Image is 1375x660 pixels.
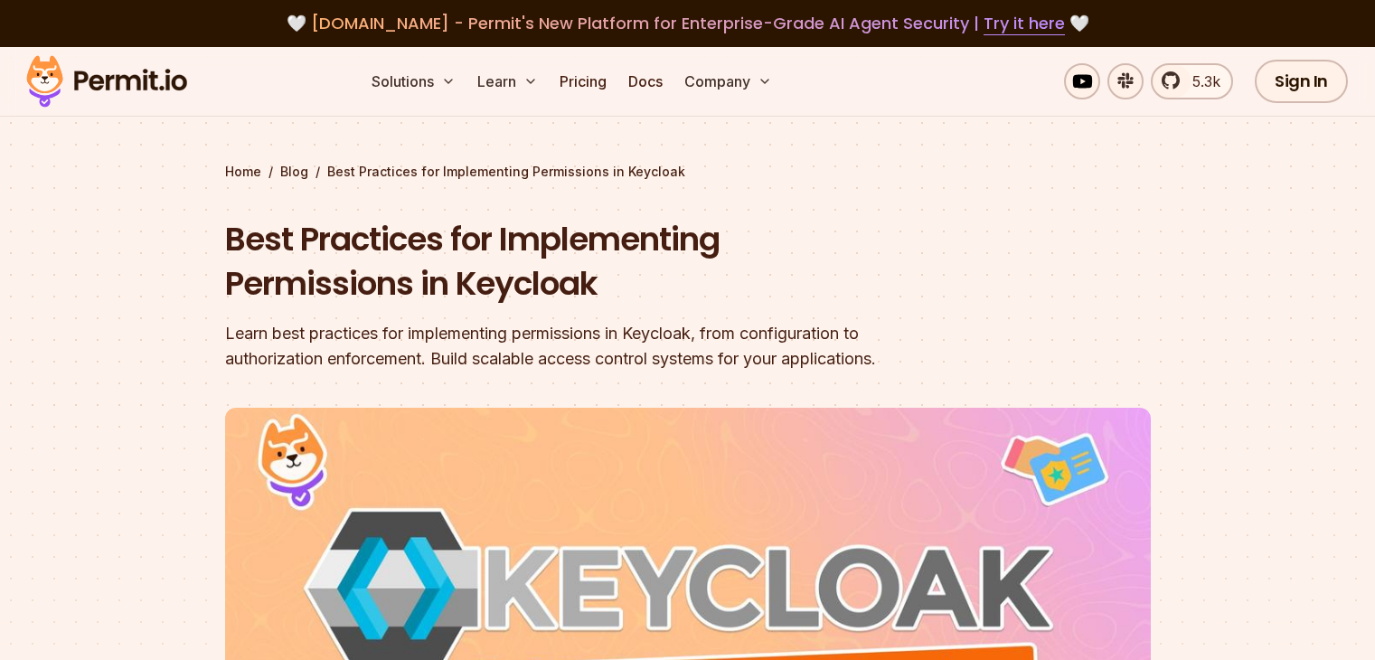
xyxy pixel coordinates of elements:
[552,63,614,99] a: Pricing
[621,63,670,99] a: Docs
[225,163,261,181] a: Home
[280,163,308,181] a: Blog
[1151,63,1233,99] a: 5.3k
[43,11,1332,36] div: 🤍 🤍
[225,321,919,372] div: Learn best practices for implementing permissions in Keycloak, from configuration to authorizatio...
[470,63,545,99] button: Learn
[311,12,1065,34] span: [DOMAIN_NAME] - Permit's New Platform for Enterprise-Grade AI Agent Security |
[225,163,1151,181] div: / /
[364,63,463,99] button: Solutions
[1255,60,1348,103] a: Sign In
[18,51,195,112] img: Permit logo
[984,12,1065,35] a: Try it here
[677,63,779,99] button: Company
[1182,71,1220,92] span: 5.3k
[225,217,919,306] h1: Best Practices for Implementing Permissions in Keycloak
